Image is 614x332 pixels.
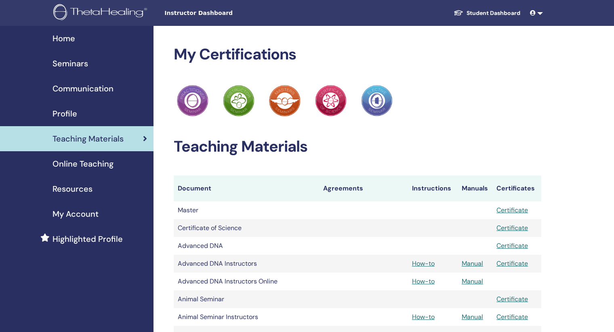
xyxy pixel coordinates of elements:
td: Certificate of Science [174,219,319,237]
a: Manual [462,313,483,321]
span: Seminars [53,57,88,70]
a: Manual [462,277,483,285]
img: Practitioner [361,85,393,116]
td: Advanced DNA Instructors Online [174,273,319,290]
a: How-to [412,313,435,321]
td: Advanced DNA Instructors [174,255,319,273]
a: How-to [412,259,435,268]
span: Profile [53,108,77,120]
span: My Account [53,208,99,220]
td: Animal Seminar Instructors [174,308,319,326]
h2: My Certifications [174,45,541,64]
img: Practitioner [269,85,301,116]
a: Certificate [496,241,528,250]
span: Teaching Materials [53,133,124,145]
span: Online Teaching [53,158,114,170]
th: Instructions [408,176,458,201]
span: Communication [53,82,114,95]
span: Highlighted Profile [53,233,123,245]
img: Practitioner [315,85,347,116]
th: Document [174,176,319,201]
a: Student Dashboard [447,6,527,21]
a: Certificate [496,313,528,321]
img: graduation-cap-white.svg [454,9,463,16]
span: Instructor Dashboard [164,9,286,17]
img: logo.png [53,4,150,22]
a: Certificate [496,206,528,214]
th: Agreements [319,176,408,201]
span: Resources [53,183,93,195]
th: Certificates [492,176,541,201]
a: Certificate [496,224,528,232]
td: Animal Seminar [174,290,319,308]
td: Advanced DNA [174,237,319,255]
img: Practitioner [223,85,254,116]
a: How-to [412,277,435,285]
img: Practitioner [177,85,208,116]
a: Certificate [496,259,528,268]
a: Certificate [496,295,528,303]
th: Manuals [458,176,492,201]
td: Master [174,201,319,219]
a: Manual [462,259,483,268]
h2: Teaching Materials [174,137,541,156]
span: Home [53,32,75,44]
